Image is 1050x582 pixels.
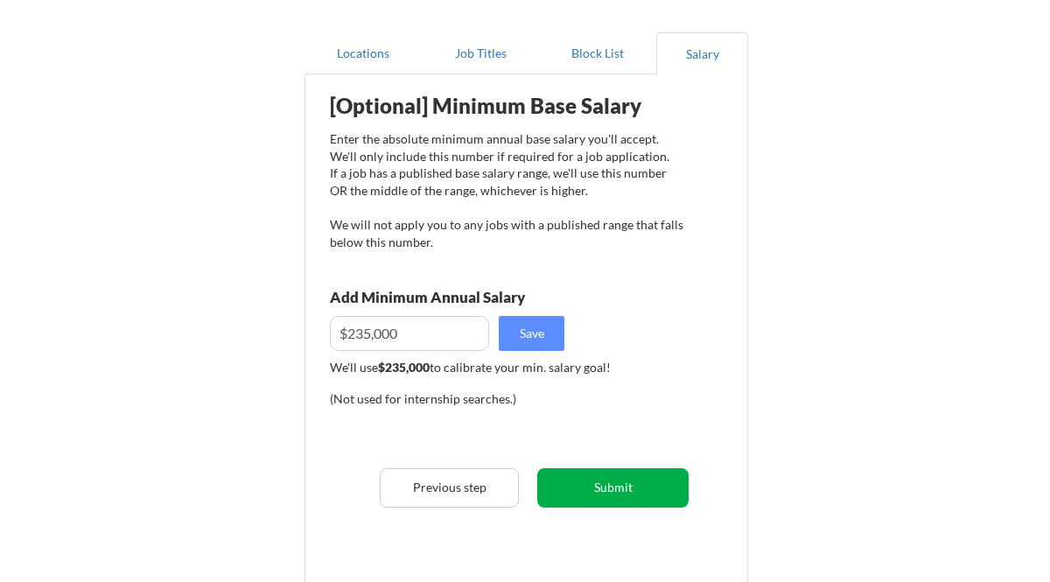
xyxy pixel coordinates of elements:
button: Job Titles [422,32,539,74]
div: We'll use to calibrate your min. salary goal! [330,359,683,376]
button: Locations [304,32,422,74]
input: E.g. $100,000 [330,316,489,351]
button: Submit [537,468,689,508]
button: Salary [656,32,748,74]
button: Save [499,316,564,351]
button: Previous step [380,468,519,508]
strong: $235,000 [378,360,430,375]
div: (Not used for internship searches.) [330,390,567,408]
div: Enter the absolute minimum annual base salary you'll accept. We'll only include this number if re... [330,130,683,250]
button: Block List [539,32,656,74]
div: [Optional] Minimum Base Salary [330,95,683,116]
div: Add Minimum Annual Salary [330,290,603,305]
